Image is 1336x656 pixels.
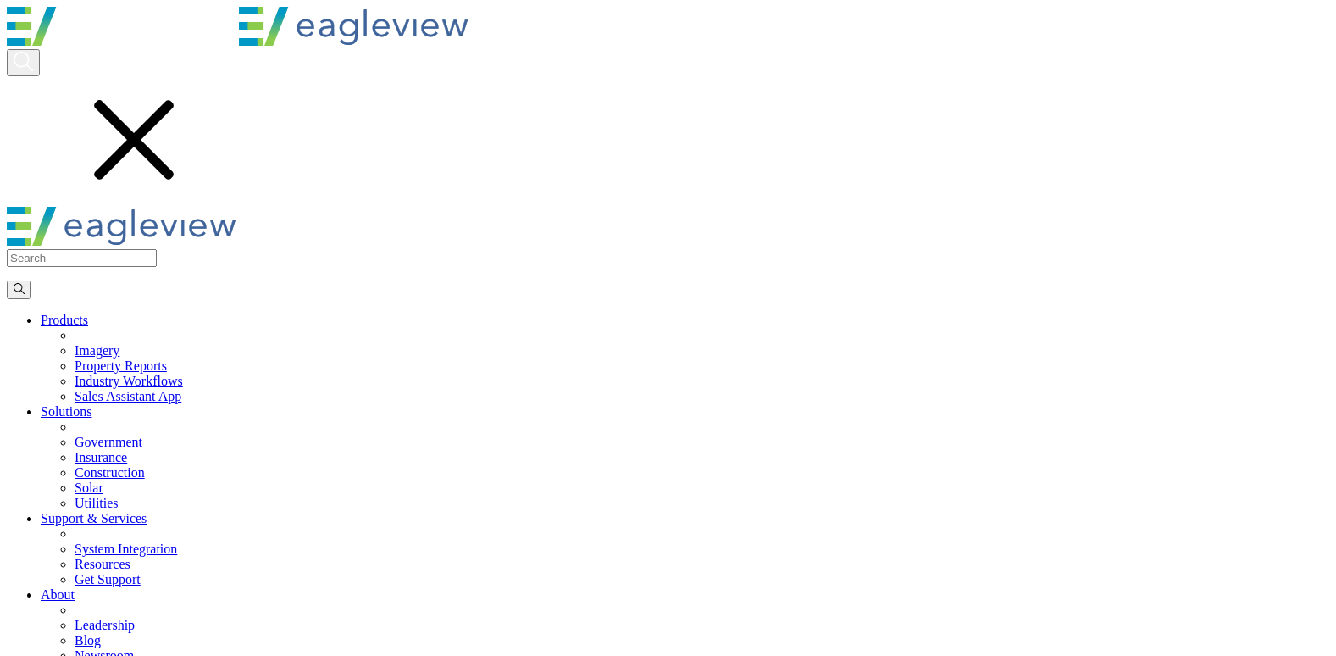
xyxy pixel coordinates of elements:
a: Get Support [75,572,141,587]
a: About [41,587,75,602]
a: Blog [75,633,101,648]
img: EagleView Logo [7,7,236,46]
a: EagleView US [7,234,236,248]
a: Support & Services [41,511,147,525]
svg: Search [14,52,33,71]
svg: Search [14,283,25,294]
a: Resources [75,557,130,571]
a: Solutions [41,404,91,419]
a: Site Menu [7,192,261,206]
a: System Integration [75,542,177,556]
img: EagleView Logo [7,207,236,246]
a: Solar [75,481,103,495]
a: Construction [75,465,145,480]
a: Sales Assistant App [75,389,181,403]
a: Imagery [75,343,119,358]
a: Government [75,435,142,449]
a: EagleView US [7,34,468,48]
a: Property Reports [75,359,167,373]
a: Products [41,313,88,327]
svg: Navigation Toggle [7,76,261,203]
a: Leadership [75,618,135,632]
button: Search Search [7,49,40,76]
button: Search [7,281,31,299]
a: Industry Workflows [75,374,183,388]
img: EagleView Logo [239,7,468,46]
a: Insurance [75,450,127,464]
input: Search [7,249,157,267]
a: Utilities [75,496,119,510]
